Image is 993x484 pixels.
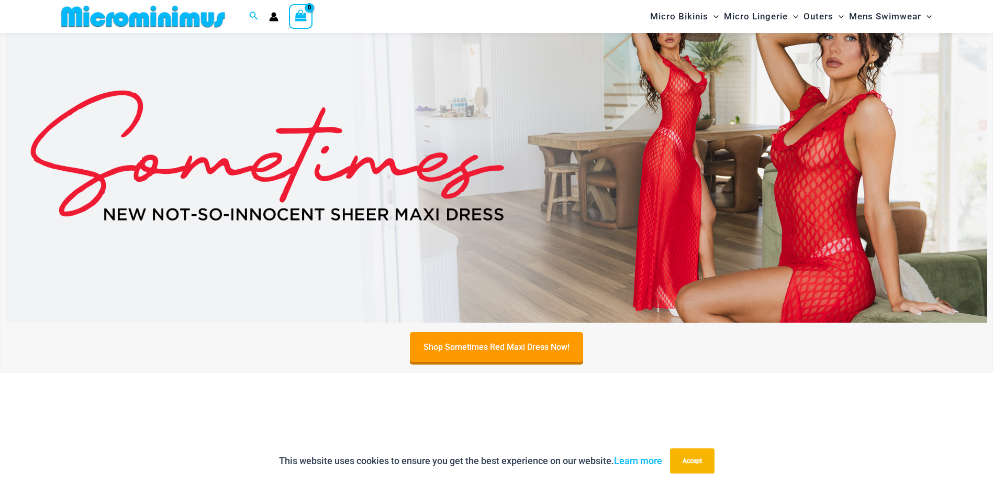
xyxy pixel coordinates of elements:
[249,10,259,23] a: Search icon link
[648,3,721,30] a: Micro BikinisMenu ToggleMenu Toggle
[670,448,715,474] button: Accept
[646,2,936,31] nav: Site Navigation
[833,3,844,30] span: Menu Toggle
[269,12,278,21] a: Account icon link
[724,3,788,30] span: Micro Lingerie
[849,3,921,30] span: Mens Swimwear
[289,4,313,28] a: View Shopping Cart, empty
[846,3,934,30] a: Mens SwimwearMenu ToggleMenu Toggle
[804,3,833,30] span: Outers
[801,3,846,30] a: OutersMenu ToggleMenu Toggle
[650,3,708,30] span: Micro Bikinis
[65,436,929,458] h2: Welcome to Microminimus, the home of the micro bikini.
[614,455,662,466] a: Learn more
[921,3,932,30] span: Menu Toggle
[57,5,229,28] img: MM SHOP LOGO FLAT
[721,3,801,30] a: Micro LingerieMenu ToggleMenu Toggle
[708,3,719,30] span: Menu Toggle
[410,332,583,362] a: Shop Sometimes Red Maxi Dress Now!
[788,3,798,30] span: Menu Toggle
[279,453,662,469] p: This website uses cookies to ensure you get the best experience on our website.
